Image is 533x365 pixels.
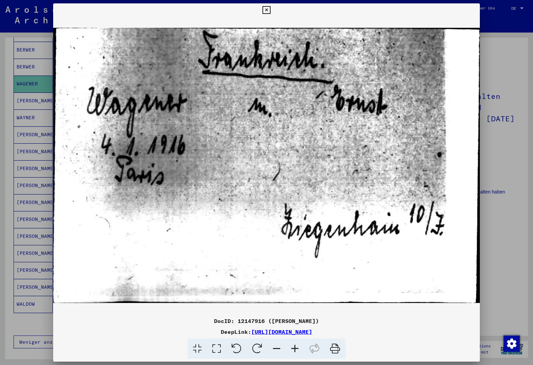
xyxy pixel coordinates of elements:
[53,328,479,336] div: DeepLink:
[251,328,312,335] a: [URL][DOMAIN_NAME]
[53,17,479,314] img: 001.jpg
[503,335,519,351] div: Zustimmung ändern
[53,317,479,325] div: DocID: 12147916 ([PERSON_NAME])
[504,336,520,352] img: Zustimmung ändern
